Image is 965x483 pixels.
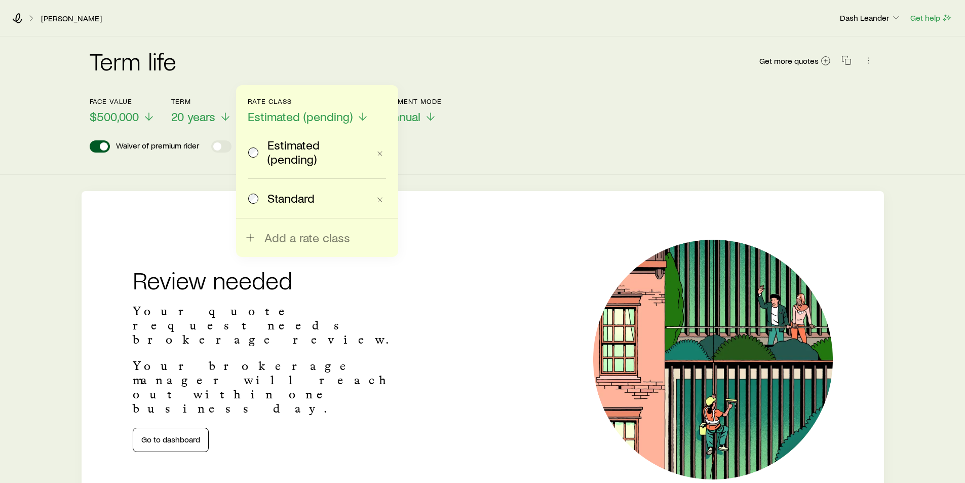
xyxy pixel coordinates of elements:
img: Illustration of a window cleaner. [593,240,833,479]
a: [PERSON_NAME] [41,14,102,23]
p: Term [171,97,231,105]
p: Rate Class [248,97,369,105]
p: Payment Mode [385,97,442,105]
button: Face value$500,000 [90,97,155,124]
a: Get more quotes [759,55,831,67]
h2: Term life [90,49,177,73]
button: Dash Leander [839,12,902,24]
p: Your brokerage manager will reach out within one business day. [133,359,423,416]
button: Term20 years [171,97,231,124]
p: Dash Leander [840,13,901,23]
a: Go to dashboard [133,428,209,452]
p: Face value [90,97,155,105]
span: 20 years [171,109,215,124]
p: Your quote request needs brokerage review. [133,304,423,347]
h2: Review needed [133,268,423,292]
span: Estimated (pending) [248,109,353,124]
span: Annual [385,109,420,124]
button: Payment ModeAnnual [385,97,442,124]
span: Get more quotes [759,57,819,65]
button: Get help [910,12,953,24]
p: Waiver of premium rider [116,140,199,153]
span: $500,000 [90,109,139,124]
button: Rate ClassEstimated (pending) [248,97,369,124]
